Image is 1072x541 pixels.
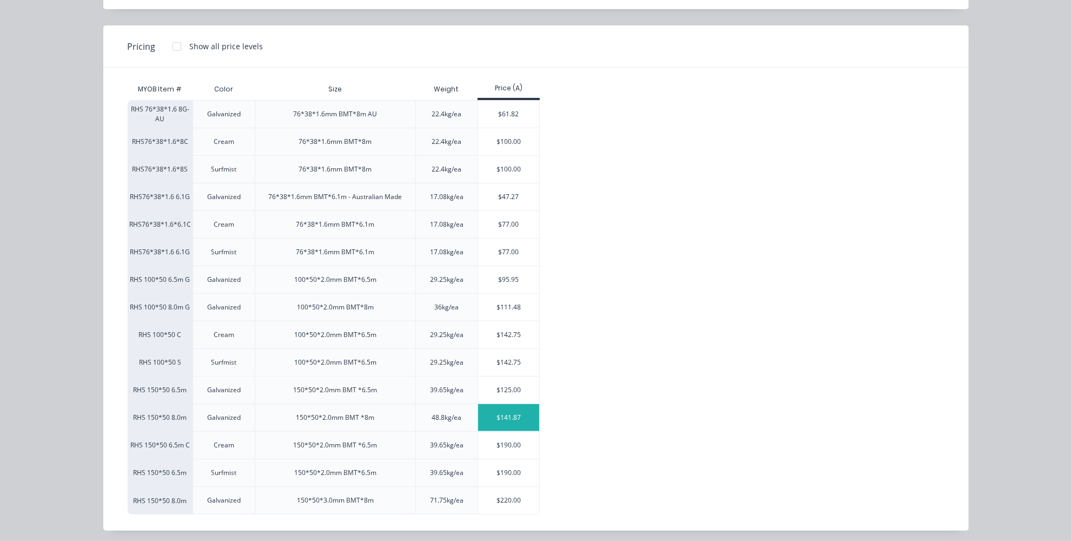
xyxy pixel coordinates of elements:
[478,294,539,321] div: $111.48
[299,164,372,174] div: 76*38*1.6mm BMT*8m
[128,155,193,183] div: RHS76*38*1.6*8S
[297,302,374,312] div: 100*50*2.0mm BMT*8m
[430,330,464,340] div: 29.25kg/ea
[430,385,464,395] div: 39.65kg/ea
[478,321,539,348] div: $142.75
[478,377,539,404] div: $125.00
[430,220,464,229] div: 17.08kg/ea
[214,440,234,450] div: Cream
[478,83,540,93] div: Price (A)
[430,192,464,202] div: 17.08kg/ea
[128,376,193,404] div: RHS 150*50 6.5m
[207,192,241,202] div: Galvanized
[478,432,539,459] div: $190.00
[430,440,464,450] div: 39.65kg/ea
[207,275,241,285] div: Galvanized
[294,385,378,395] div: 150*50*2.0mm BMT *6.5m
[296,247,375,257] div: 76*38*1.6mm BMT*6.1m
[269,192,402,202] div: 76*38*1.6mm BMT*6.1m - Australian Made
[435,302,459,312] div: 36kg/ea
[294,330,376,340] div: 100*50*2.0mm BMT*6.5m
[297,496,374,505] div: 150*50*3.0mm BMT*8m
[478,404,539,431] div: $141.87
[294,468,376,478] div: 150*50*2.0mm BMT*6.5m
[128,348,193,376] div: RHS 100*50 S
[207,413,241,423] div: Galvanized
[430,496,464,505] div: 71.75kg/ea
[478,266,539,293] div: $95.95
[128,431,193,459] div: RHS 150*50 6.5m C
[296,220,375,229] div: 76*38*1.6mm BMT*6.1m
[426,76,468,103] div: Weight
[207,496,241,505] div: Galvanized
[478,101,539,128] div: $61.82
[211,247,237,257] div: Surfmist
[478,183,539,210] div: $47.27
[478,156,539,183] div: $100.00
[128,210,193,238] div: RHS76*38*1.6*6.1C
[430,275,464,285] div: 29.25kg/ea
[294,440,378,450] div: 150*50*2.0mm BMT *6.5m
[128,183,193,210] div: RHS76*38*1.6 6.1G
[430,468,464,478] div: 39.65kg/ea
[478,349,539,376] div: $142.75
[294,358,376,367] div: 100*50*2.0mm BMT*6.5m
[296,413,375,423] div: 150*50*2.0mm BMT *8m
[214,330,234,340] div: Cream
[320,76,350,103] div: Size
[432,164,462,174] div: 22.4kg/ea
[211,164,237,174] div: Surfmist
[206,76,242,103] div: Color
[128,321,193,348] div: RHS 100*50 C
[128,293,193,321] div: RHS 100*50 8.0m G
[127,40,155,53] span: Pricing
[128,78,193,100] div: MYOB Item #
[128,238,193,266] div: RHS76*38*1.6 6.1G
[189,41,263,52] div: Show all price levels
[478,487,539,514] div: $220.00
[211,358,237,367] div: Surfmist
[214,137,234,147] div: Cream
[432,109,462,119] div: 22.4kg/ea
[207,385,241,395] div: Galvanized
[294,275,376,285] div: 100*50*2.0mm BMT*6.5m
[128,404,193,431] div: RHS 150*50 8.0m
[430,247,464,257] div: 17.08kg/ea
[294,109,378,119] div: 76*38*1.6mm BMT*8m AU
[432,137,462,147] div: 22.4kg/ea
[299,137,372,147] div: 76*38*1.6mm BMT*8m
[128,486,193,514] div: RHS 150*50 8.0m
[478,128,539,155] div: $100.00
[430,358,464,367] div: 29.25kg/ea
[207,109,241,119] div: Galvanized
[207,302,241,312] div: Galvanized
[128,266,193,293] div: RHS 100*50 6.5m G
[478,211,539,238] div: $77.00
[432,413,462,423] div: 48.8kg/ea
[211,468,237,478] div: Surfmist
[214,220,234,229] div: Cream
[128,459,193,486] div: RHS 150*50 6.5m
[128,100,193,128] div: RHS 76*38*1.6 8G-AU
[128,128,193,155] div: RHS76*38*1.6*8C
[478,239,539,266] div: $77.00
[478,459,539,486] div: $190.00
